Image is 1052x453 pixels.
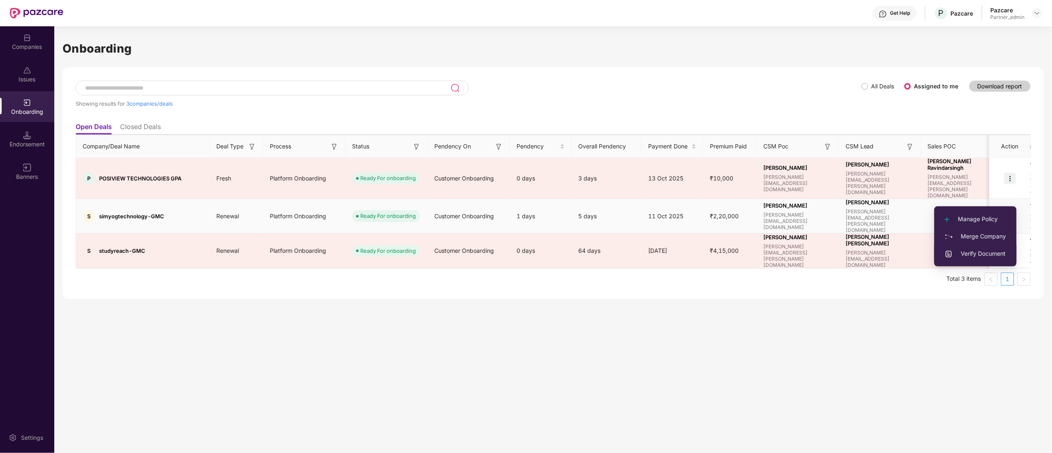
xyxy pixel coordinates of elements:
[210,247,246,254] span: Renewal
[703,213,745,220] span: ₹2,20,000
[23,66,31,74] img: svg+xml;base64,PHN2ZyBpZD0iSXNzdWVzX2Rpc2FibGVkIiB4bWxucz0iaHR0cDovL3d3dy53My5vcmcvMjAwMC9zdmciIH...
[945,232,1006,241] span: Merge Company
[703,135,757,158] th: Premium Paid
[989,135,1031,158] th: Action
[83,245,95,257] div: S
[945,249,1006,258] span: Verify Document
[23,164,31,172] img: svg+xml;base64,PHN2ZyB3aWR0aD0iMTYiIGhlaWdodD0iMTYiIHZpZXdCb3g9IjAgMCAxNiAxNiIgZmlsbD0ibm9uZSIgeG...
[1001,273,1014,285] a: 1
[763,164,832,171] span: [PERSON_NAME]
[951,9,973,17] div: Pazcare
[510,167,572,190] div: 0 days
[360,212,416,220] div: Ready For onboarding
[1034,10,1040,16] img: svg+xml;base64,PHN2ZyBpZD0iRHJvcGRvd24tMzJ4MzIiIHhtbG5zPSJodHRwOi8vd3d3LnczLm9yZy8yMDAwL3N2ZyIgd2...
[450,83,460,93] img: svg+xml;base64,PHN2ZyB3aWR0aD0iMjQiIGhlaWdodD0iMjUiIHZpZXdCb3g9IjAgMCAyNCAyNSIgZmlsbD0ibm9uZSIgeG...
[763,142,788,151] span: CSM Poc
[99,247,145,254] span: studyreach-GMC
[928,142,956,151] span: Sales POC
[23,99,31,107] img: svg+xml;base64,PHN2ZyB3aWR0aD0iMjAiIGhlaWdodD0iMjAiIHZpZXdCb3g9IjAgMCAyMCAyMCIgZmlsbD0ibm9uZSIgeG...
[434,247,494,254] span: Customer Onboarding
[76,135,210,158] th: Company/Deal Name
[846,250,915,268] span: [PERSON_NAME][EMAIL_ADDRESS][DOMAIN_NAME]
[989,277,994,282] span: left
[9,434,17,442] img: svg+xml;base64,PHN2ZyBpZD0iU2V0dGluZy0yMHgyMCIgeG1sbnM9Imh0dHA6Ly93d3cudzMub3JnLzIwMDAvc3ZnIiB3aW...
[914,83,959,90] label: Assigned to me
[263,205,345,227] div: Platform Onboarding
[330,143,338,151] img: svg+xml;base64,PHN2ZyB3aWR0aD0iMTYiIGhlaWdodD0iMTYiIHZpZXdCb3g9IjAgMCAxNiAxNiIgZmlsbD0ibm9uZSIgeG...
[945,250,953,258] img: svg+xml;base64,PHN2ZyBpZD0iVXBsb2FkX0xvZ3MiIGRhdGEtbmFtZT0iVXBsb2FkIExvZ3MiIHhtbG5zPSJodHRwOi8vd3...
[76,100,862,107] div: Showing results for
[83,172,95,185] div: P
[99,213,164,220] span: simyogtechnology-GMC
[1022,277,1027,282] span: right
[763,234,832,240] span: [PERSON_NAME]
[890,10,911,16] div: Get Help
[248,143,256,151] img: svg+xml;base64,PHN2ZyB3aWR0aD0iMTYiIGhlaWdodD0iMTYiIHZpZXdCb3g9IjAgMCAxNiAxNiIgZmlsbD0ibm9uZSIgeG...
[19,434,46,442] div: Settings
[23,34,31,42] img: svg+xml;base64,PHN2ZyBpZD0iQ29tcGFuaWVzIiB4bWxucz0iaHR0cDovL3d3dy53My5vcmcvMjAwMC9zdmciIHdpZHRoPS...
[572,174,642,183] div: 3 days
[270,142,291,151] span: Process
[412,143,421,151] img: svg+xml;base64,PHN2ZyB3aWR0aD0iMTYiIGhlaWdodD0iMTYiIHZpZXdCb3g9IjAgMCAxNiAxNiIgZmlsbD0ibm9uZSIgeG...
[763,202,832,209] span: [PERSON_NAME]
[947,273,981,286] li: Total 3 items
[906,143,914,151] img: svg+xml;base64,PHN2ZyB3aWR0aD0iMTYiIGhlaWdodD0iMTYiIHZpZXdCb3g9IjAgMCAxNiAxNiIgZmlsbD0ibm9uZSIgeG...
[263,167,345,190] div: Platform Onboarding
[763,212,832,230] span: [PERSON_NAME][EMAIL_ADDRESS][DOMAIN_NAME]
[938,8,944,18] span: P
[434,213,494,220] span: Customer Onboarding
[216,142,243,151] span: Deal Type
[763,174,832,192] span: [PERSON_NAME][EMAIL_ADDRESS][DOMAIN_NAME]
[434,142,471,151] span: Pendency On
[945,217,950,222] img: svg+xml;base64,PHN2ZyB4bWxucz0iaHR0cDovL3d3dy53My5vcmcvMjAwMC9zdmciIHdpZHRoPSIxMi4yMDEiIGhlaWdodD...
[572,212,642,221] div: 5 days
[642,174,703,183] div: 13 Oct 2025
[510,135,572,158] th: Pendency
[846,199,915,206] span: [PERSON_NAME]
[846,208,915,233] span: [PERSON_NAME][EMAIL_ADDRESS][PERSON_NAME][DOMAIN_NAME]
[871,83,894,90] label: All Deals
[991,14,1025,21] div: Partner_admin
[642,212,703,221] div: 11 Oct 2025
[360,174,416,182] div: Ready For onboarding
[210,175,238,182] span: Fresh
[1001,273,1014,286] li: 1
[120,122,161,134] li: Closed Deals
[642,135,703,158] th: Payment Done
[846,233,915,247] span: [PERSON_NAME] [PERSON_NAME]
[879,10,887,18] img: svg+xml;base64,PHN2ZyBpZD0iSGVscC0zMngzMiIgeG1sbnM9Imh0dHA6Ly93d3cudzMub3JnLzIwMDAvc3ZnIiB3aWR0aD...
[846,171,915,195] span: [PERSON_NAME][EMAIL_ADDRESS][PERSON_NAME][DOMAIN_NAME]
[703,175,740,182] span: ₹10,000
[263,240,345,262] div: Platform Onboarding
[928,158,997,171] span: [PERSON_NAME] Ravindarsingh
[969,81,1031,92] button: Download report
[1004,173,1016,184] img: icon
[763,243,832,268] span: [PERSON_NAME][EMAIL_ADDRESS][PERSON_NAME][DOMAIN_NAME]
[1017,273,1031,286] li: Next Page
[434,175,494,182] span: Customer Onboarding
[824,143,832,151] img: svg+xml;base64,PHN2ZyB3aWR0aD0iMTYiIGhlaWdodD0iMTYiIHZpZXdCb3g9IjAgMCAxNiAxNiIgZmlsbD0ibm9uZSIgeG...
[10,8,63,18] img: New Pazcare Logo
[642,246,703,255] div: [DATE]
[945,233,953,241] img: svg+xml;base64,PHN2ZyB3aWR0aD0iMjAiIGhlaWdodD0iMjAiIHZpZXdCb3g9IjAgMCAyMCAyMCIgZmlsbD0ibm9uZSIgeG...
[495,143,503,151] img: svg+xml;base64,PHN2ZyB3aWR0aD0iMTYiIGhlaWdodD0iMTYiIHZpZXdCb3g9IjAgMCAxNiAxNiIgZmlsbD0ibm9uZSIgeG...
[210,213,246,220] span: Renewal
[83,210,95,222] div: S
[846,161,915,168] span: [PERSON_NAME]
[985,273,998,286] button: left
[703,247,745,254] span: ₹4,15,000
[360,247,416,255] div: Ready For onboarding
[1017,273,1031,286] button: right
[648,142,690,151] span: Payment Done
[928,174,997,199] span: [PERSON_NAME][EMAIL_ADDRESS][PERSON_NAME][DOMAIN_NAME]
[126,100,173,107] span: 3 companies/deals
[99,175,181,182] span: POSIVIEW TECHNOLOGIES GPA
[510,240,572,262] div: 0 days
[572,246,642,255] div: 64 days
[846,142,874,151] span: CSM Lead
[572,135,642,158] th: Overall Pendency
[517,142,558,151] span: Pendency
[985,273,998,286] li: Previous Page
[988,143,996,151] img: svg+xml;base64,PHN2ZyB3aWR0aD0iMTYiIGhlaWdodD0iMTYiIHZpZXdCb3g9IjAgMCAxNiAxNiIgZmlsbD0ibm9uZSIgeG...
[991,6,1025,14] div: Pazcare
